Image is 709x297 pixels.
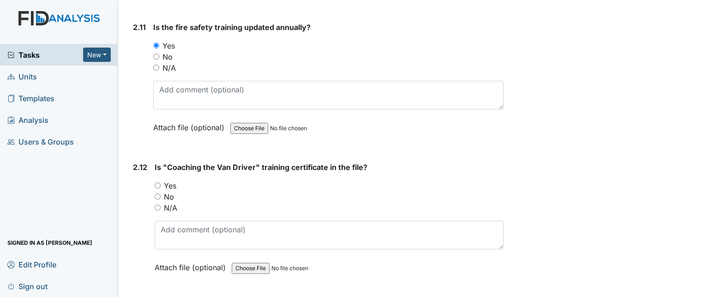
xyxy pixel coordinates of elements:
input: N/A [155,205,161,211]
label: No [162,51,173,62]
span: Units [7,69,37,84]
input: No [153,54,159,60]
span: Templates [7,91,54,105]
span: Signed in as [PERSON_NAME] [7,236,92,250]
a: Tasks [7,49,83,61]
input: Yes [153,42,159,48]
input: No [155,194,161,200]
label: 2.11 [133,22,146,33]
span: Is "Coaching the Van Driver" training certificate in the file? [155,163,367,172]
label: Attach file (optional) [155,257,229,273]
label: N/A [164,202,177,213]
span: Edit Profile [7,257,56,272]
span: Users & Groups [7,134,74,149]
label: Attach file (optional) [153,117,228,133]
label: No [164,191,174,202]
input: Yes [155,182,161,188]
label: N/A [162,62,176,73]
label: 2.12 [133,162,147,173]
label: Yes [164,180,176,191]
span: Is the fire safety training updated annually? [153,23,311,32]
button: New [83,48,111,62]
input: N/A [153,65,159,71]
span: Sign out [7,279,48,293]
span: Analysis [7,113,48,127]
label: Yes [162,40,175,51]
